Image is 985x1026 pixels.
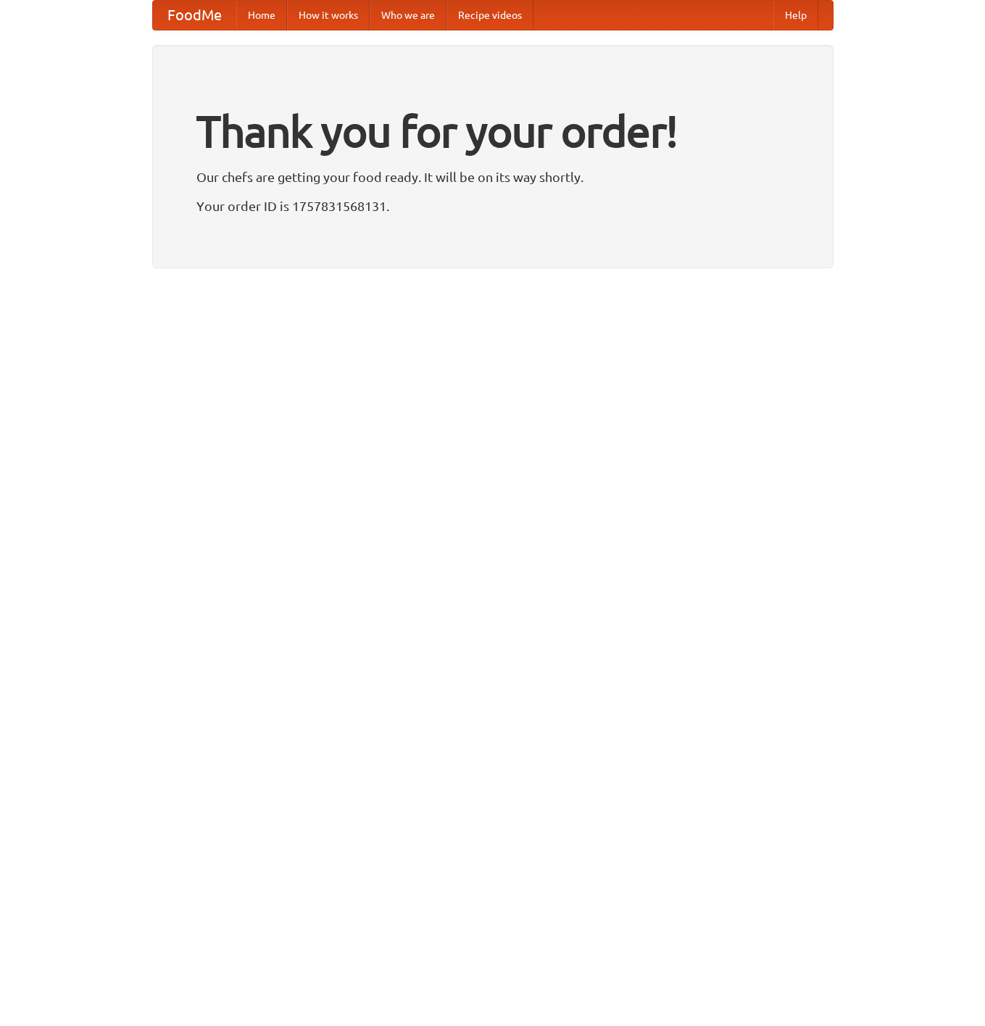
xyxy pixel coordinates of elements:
a: Help [773,1,818,30]
a: Who we are [370,1,446,30]
p: Our chefs are getting your food ready. It will be on its way shortly. [196,166,789,188]
a: FoodMe [153,1,236,30]
a: Home [236,1,287,30]
a: Recipe videos [446,1,533,30]
a: How it works [287,1,370,30]
h1: Thank you for your order! [196,96,789,166]
p: Your order ID is 1757831568131. [196,195,789,217]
